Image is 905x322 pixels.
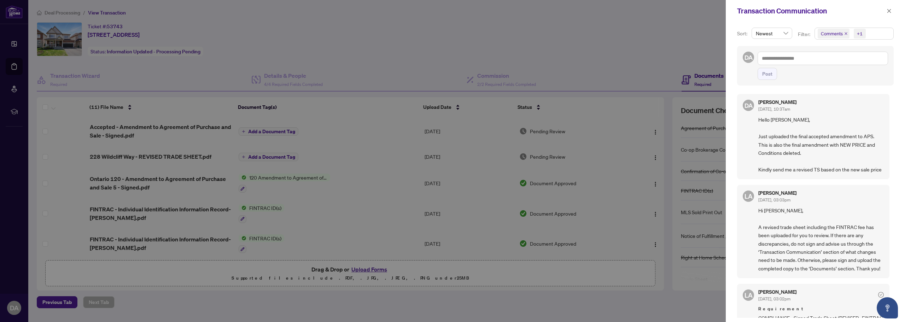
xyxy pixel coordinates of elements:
[744,101,753,110] span: DA
[744,53,753,62] span: DA
[737,6,884,16] div: Transaction Communication
[758,289,796,294] h5: [PERSON_NAME]
[844,32,848,35] span: close
[821,30,843,37] span: Comments
[758,305,884,312] span: Requirement
[818,29,849,39] span: Comments
[758,296,790,301] span: [DATE], 03:02pm
[756,28,788,39] span: Newest
[758,206,884,273] span: Hi [PERSON_NAME], A revised trade sheet including the FINTRAC fee has been uploaded for you to re...
[745,191,753,201] span: LA
[887,8,892,13] span: close
[758,116,884,174] span: Hello [PERSON_NAME], Just uploaded the final accepted amendment to APS. This is also the final am...
[857,30,863,37] div: +1
[745,290,753,300] span: LA
[878,292,884,298] span: check-circle
[758,68,777,80] button: Post
[758,106,790,112] span: [DATE], 10:37am
[798,30,811,38] p: Filter:
[877,297,898,318] button: Open asap
[758,197,790,203] span: [DATE], 03:03pm
[737,30,749,37] p: Sort:
[758,191,796,195] h5: [PERSON_NAME]
[758,100,796,105] h5: [PERSON_NAME]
